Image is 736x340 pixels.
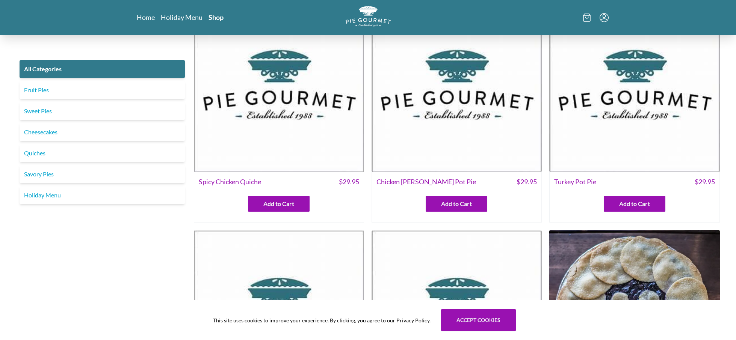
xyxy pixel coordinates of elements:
[20,60,185,78] a: All Categories
[441,309,516,331] button: Accept cookies
[339,177,359,187] span: $ 29.95
[20,144,185,162] a: Quiches
[263,199,294,208] span: Add to Cart
[137,13,155,22] a: Home
[20,81,185,99] a: Fruit Pies
[199,177,261,187] span: Spicy Chicken Quiche
[695,177,715,187] span: $ 29.95
[376,177,476,187] span: Chicken [PERSON_NAME] Pot Pie
[441,199,472,208] span: Add to Cart
[426,196,487,212] button: Add to Cart
[194,2,364,172] img: Spicy Chicken Quiche
[20,102,185,120] a: Sweet Pies
[20,186,185,204] a: Holiday Menu
[20,165,185,183] a: Savory Pies
[346,6,391,29] a: Logo
[517,177,537,187] span: $ 29.95
[20,123,185,141] a: Cheesecakes
[346,6,391,27] img: logo
[549,2,719,172] img: Turkey Pot Pie
[161,13,203,22] a: Holiday Menu
[604,196,665,212] button: Add to Cart
[213,316,431,324] span: This site uses cookies to improve your experience. By clicking, you agree to our Privacy Policy.
[209,13,224,22] a: Shop
[600,13,609,22] button: Menu
[248,196,310,212] button: Add to Cart
[619,199,650,208] span: Add to Cart
[554,177,596,187] span: Turkey Pot Pie
[372,2,542,172] img: Chicken Curry Pot Pie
